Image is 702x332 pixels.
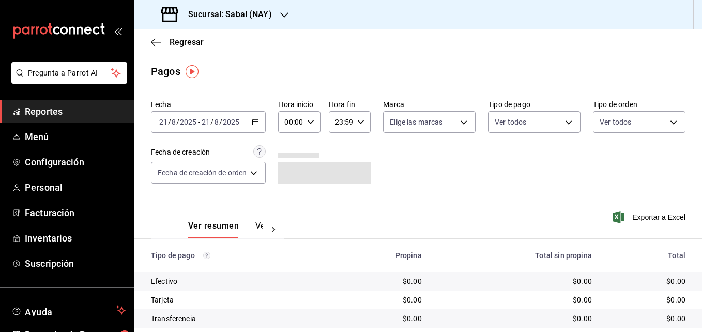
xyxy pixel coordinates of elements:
[438,251,592,260] div: Total sin propina
[11,62,127,84] button: Pregunta a Parrot AI
[151,101,266,108] label: Fecha
[168,118,171,126] span: /
[171,118,176,126] input: --
[219,118,222,126] span: /
[7,75,127,86] a: Pregunta a Parrot AI
[438,276,592,286] div: $0.00
[438,313,592,324] div: $0.00
[25,155,126,169] span: Configuración
[25,130,126,144] span: Menú
[151,37,204,47] button: Regresar
[151,313,322,324] div: Transferencia
[176,118,179,126] span: /
[383,101,476,108] label: Marca
[608,295,685,305] div: $0.00
[25,256,126,270] span: Suscripción
[151,251,322,260] div: Tipo de pago
[210,118,213,126] span: /
[25,104,126,118] span: Reportes
[390,117,442,127] span: Elige las marcas
[495,117,526,127] span: Ver todos
[339,313,422,324] div: $0.00
[488,101,581,108] label: Tipo de pago
[179,118,197,126] input: ----
[600,117,631,127] span: Ver todos
[278,101,320,108] label: Hora inicio
[222,118,240,126] input: ----
[114,27,122,35] button: open_drawer_menu
[615,211,685,223] button: Exportar a Excel
[25,304,112,316] span: Ayuda
[188,221,263,238] div: navigation tabs
[180,8,272,21] h3: Sucursal: Sabal (NAY)
[203,252,210,259] svg: Los pagos realizados con Pay y otras terminales son montos brutos.
[188,221,239,238] button: Ver resumen
[608,313,685,324] div: $0.00
[608,251,685,260] div: Total
[339,276,422,286] div: $0.00
[158,168,247,178] span: Fecha de creación de orden
[159,118,168,126] input: --
[151,64,180,79] div: Pagos
[339,295,422,305] div: $0.00
[438,295,592,305] div: $0.00
[25,180,126,194] span: Personal
[329,101,371,108] label: Hora fin
[186,65,199,78] img: Tooltip marker
[201,118,210,126] input: --
[25,231,126,245] span: Inventarios
[198,118,200,126] span: -
[214,118,219,126] input: --
[151,295,322,305] div: Tarjeta
[608,276,685,286] div: $0.00
[151,147,210,158] div: Fecha de creación
[151,276,322,286] div: Efectivo
[170,37,204,47] span: Regresar
[25,206,126,220] span: Facturación
[255,221,294,238] button: Ver pagos
[593,101,685,108] label: Tipo de orden
[339,251,422,260] div: Propina
[28,68,111,79] span: Pregunta a Parrot AI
